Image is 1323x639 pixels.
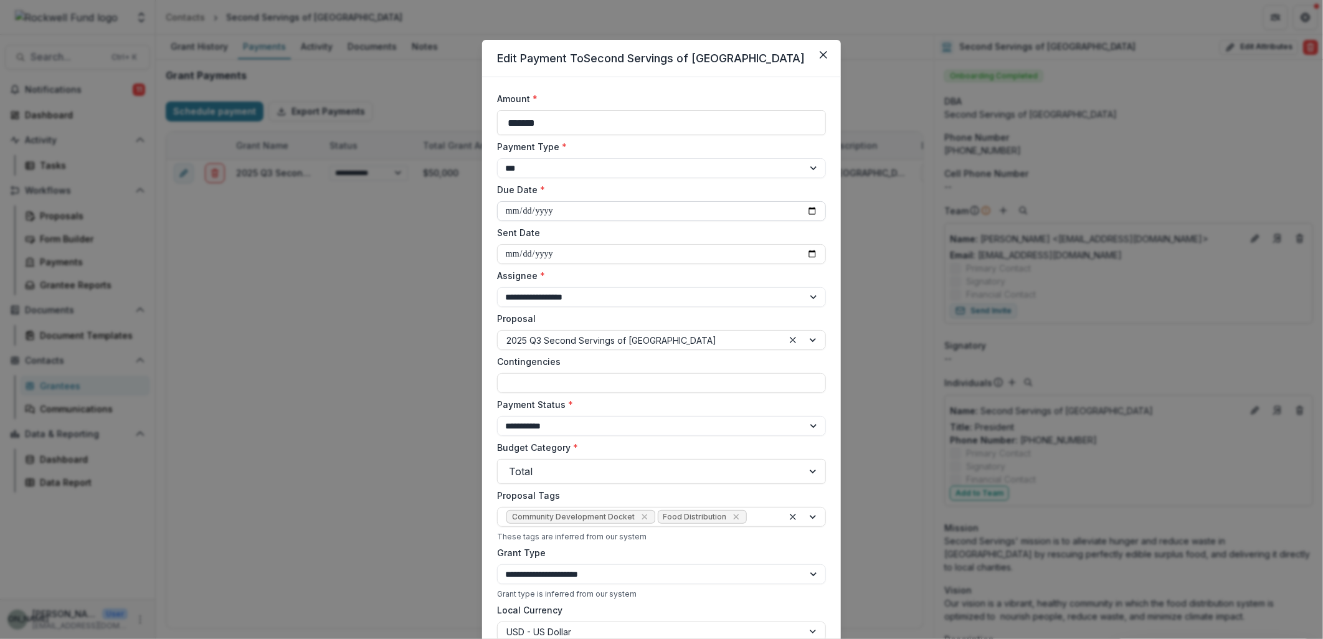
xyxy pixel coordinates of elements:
[497,269,818,282] label: Assignee
[497,489,818,502] label: Proposal Tags
[497,546,818,559] label: Grant Type
[638,511,651,523] div: Remove Community Development Docket
[497,226,818,239] label: Sent Date
[785,333,800,348] div: Clear selected options
[497,603,562,617] label: Local Currency
[663,513,727,521] span: Food Distribution
[497,355,818,368] label: Contingencies
[497,398,818,411] label: Payment Status
[497,532,826,541] div: These tags are inferred from our system
[497,140,818,153] label: Payment Type
[482,40,841,77] header: Edit Payment To Second Servings of [GEOGRAPHIC_DATA]
[497,441,818,454] label: Budget Category
[813,45,833,65] button: Close
[497,92,818,105] label: Amount
[730,511,742,523] div: Remove Food Distribution
[497,589,826,599] div: Grant type is inferred from our system
[497,183,818,196] label: Due Date
[785,509,800,524] div: Clear selected options
[497,312,818,325] label: Proposal
[512,513,635,521] span: Community Development Docket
